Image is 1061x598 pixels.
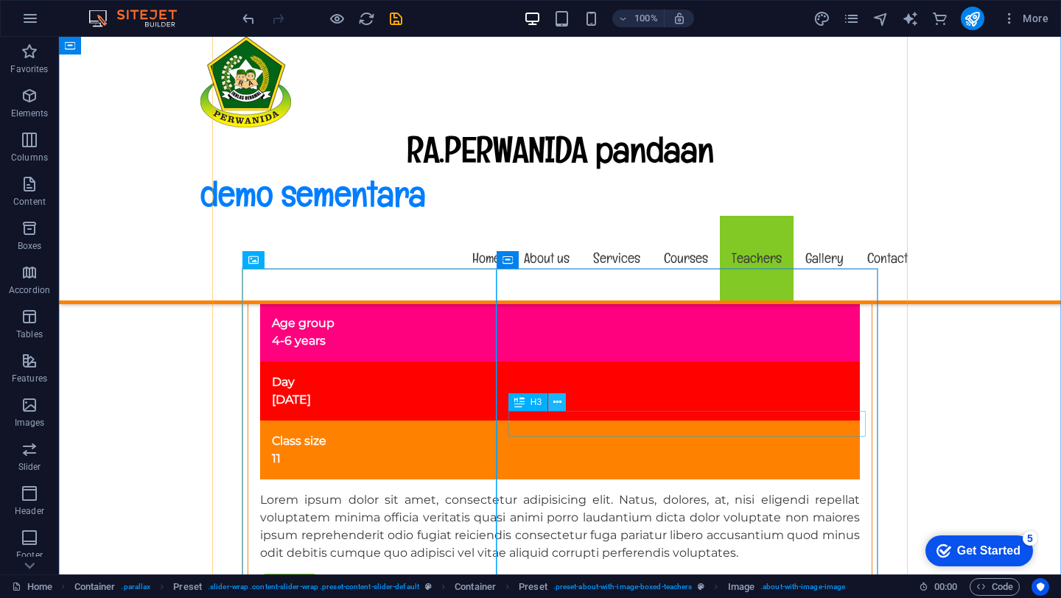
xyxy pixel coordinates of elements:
[934,578,957,596] span: 00 00
[945,581,947,592] span: :
[970,578,1020,596] button: Code
[358,10,375,27] i: Reload page
[1002,11,1048,26] span: More
[109,3,124,18] div: 5
[240,10,257,27] i: Undo: Change image (Ctrl+Z)
[530,398,542,407] span: H3
[18,461,41,473] p: Slider
[673,12,686,25] i: On resize automatically adjust zoom level to fit chosen device.
[519,578,547,596] span: Click to select. Double-click to edit
[16,549,43,561] p: Footer
[74,578,846,596] nav: breadcrumb
[15,505,44,517] p: Header
[74,578,116,596] span: Click to select. Double-click to edit
[12,373,47,384] p: Features
[872,10,889,27] i: Navigator
[961,7,984,30] button: publish
[872,10,890,27] button: navigator
[612,10,665,27] button: 100%
[18,240,42,252] p: Boxes
[16,328,43,340] p: Tables
[11,108,49,119] p: Elements
[12,578,52,596] a: Click to cancel selection. Double-click to open Pages
[43,16,107,29] div: Get Started
[15,417,45,429] p: Images
[239,10,257,27] button: undo
[760,578,845,596] span: . about-with-image-image
[976,578,1013,596] span: Code
[10,63,48,75] p: Favorites
[931,10,949,27] button: commerce
[121,578,150,596] span: . parallax
[425,583,432,591] i: This element is a customizable preset
[813,10,830,27] i: Design (Ctrl+Alt+Y)
[328,10,346,27] button: Click here to leave preview mode and continue editing
[902,10,919,27] i: AI Writer
[902,10,920,27] button: text_generator
[85,10,195,27] img: Editor Logo
[1032,578,1049,596] button: Usercentrics
[843,10,861,27] button: pages
[455,578,496,596] span: Click to select. Double-click to edit
[13,196,46,208] p: Content
[931,10,948,27] i: Commerce
[553,578,693,596] span: . preset-about-with-image-boxed-teachers
[12,7,119,38] div: Get Started 5 items remaining, 0% complete
[173,578,202,596] span: Click to select. Double-click to edit
[11,152,48,163] p: Columns
[698,583,704,591] i: This element is a customizable preset
[634,10,658,27] h6: 100%
[843,10,860,27] i: Pages (Ctrl+Alt+S)
[388,10,405,27] i: Save (Ctrl+S)
[387,10,405,27] button: save
[996,7,1054,30] button: More
[919,578,958,596] h6: Session time
[9,284,50,296] p: Accordion
[357,10,375,27] button: reload
[208,578,419,596] span: . slider-wrap .content-slider-wrap .preset-content-slider-default
[813,10,831,27] button: design
[728,578,754,596] span: Click to select. Double-click to edit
